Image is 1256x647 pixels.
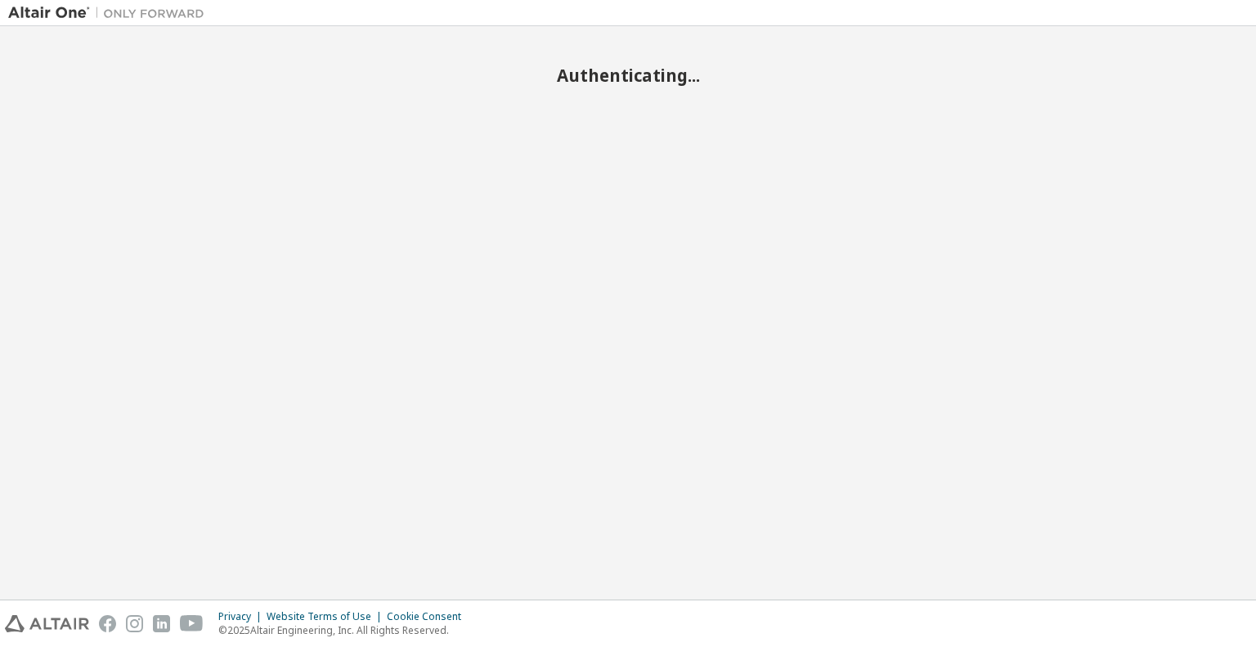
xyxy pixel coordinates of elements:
[180,615,204,632] img: youtube.svg
[8,5,213,21] img: Altair One
[8,65,1248,86] h2: Authenticating...
[126,615,143,632] img: instagram.svg
[99,615,116,632] img: facebook.svg
[153,615,170,632] img: linkedin.svg
[218,610,267,623] div: Privacy
[218,623,471,637] p: © 2025 Altair Engineering, Inc. All Rights Reserved.
[5,615,89,632] img: altair_logo.svg
[387,610,471,623] div: Cookie Consent
[267,610,387,623] div: Website Terms of Use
